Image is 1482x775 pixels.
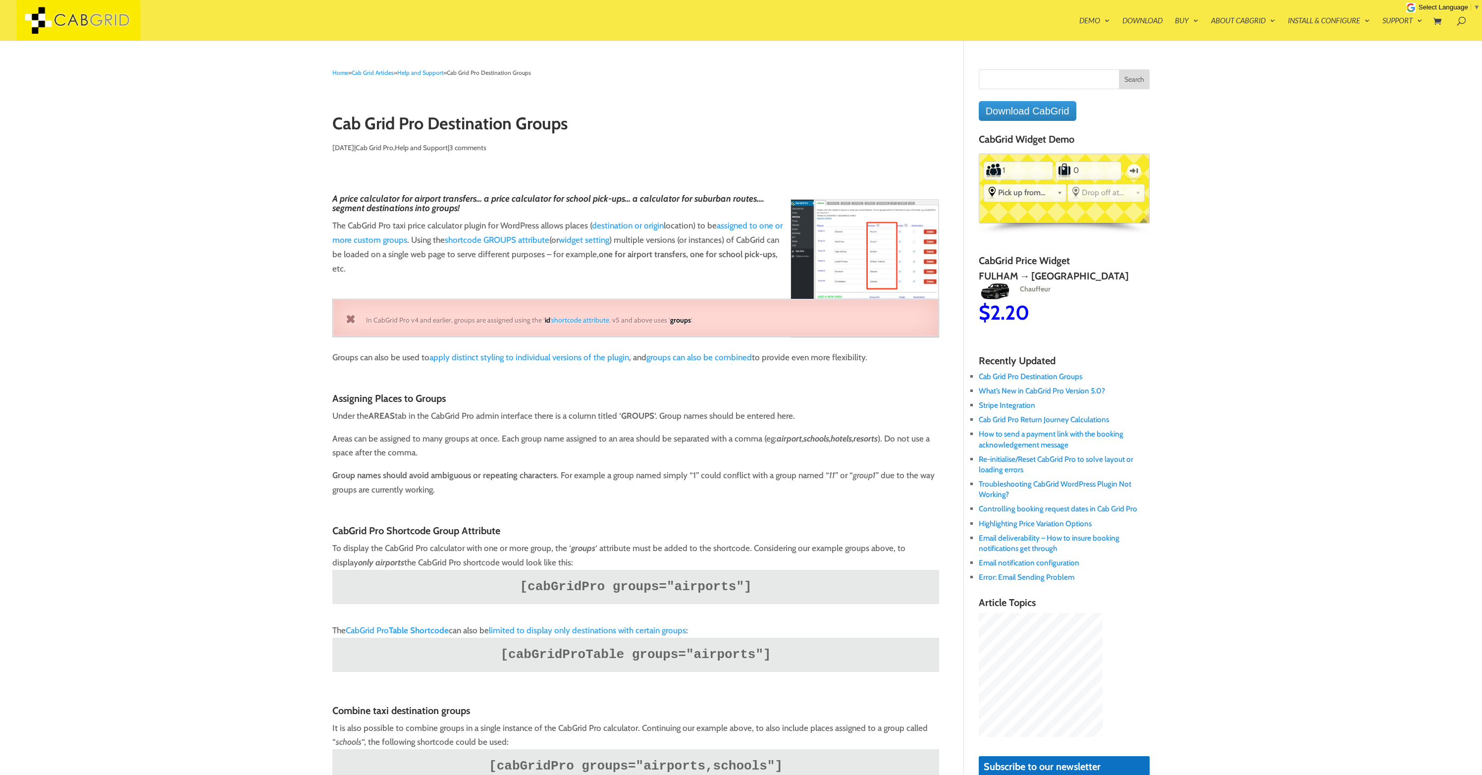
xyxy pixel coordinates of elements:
code: Click to copy this code to your clipboard... [332,638,939,672]
a: Home [332,69,348,76]
a: Stripe Integration [979,400,1035,410]
strong: one for airport transfers, one for school pick-ups [599,249,776,259]
a: Support [1382,17,1423,41]
strong: groups [670,316,691,325]
input: Number of Suitcases [1072,163,1104,178]
a: groups can also be combined [646,352,752,362]
a: Controlling booking request dates in Cab Grid Pro [979,504,1137,513]
p: | , | [332,141,939,163]
a: Help and Support [397,69,443,76]
a: shortcode attribute [551,316,609,325]
a: Cab Grid Pro Return Journey Calculations [979,415,1109,424]
h4: Recently Updated [979,355,1150,371]
label: Number of Passengers [985,163,1002,178]
strong: GROUPS [621,411,654,421]
h3: Combine taxi destination groups [332,675,939,721]
a: What’s New in CabGrid Pro Version 5.0? [979,386,1105,395]
span: English [1136,212,1156,233]
h4: Article Topics [979,597,1150,613]
span: Select Language [1419,3,1468,11]
strong: Table Shortcode [389,625,449,635]
img: Cab Grid Groups [791,199,939,337]
a: widget setting [559,235,609,245]
strong: Group names should avoid ambiguous or repeating characters [332,470,557,480]
iframe: chat widget [1421,713,1482,760]
img: Standard [1144,293,1171,309]
a: Buy [1175,17,1199,41]
label: Number of Suitcases [1057,163,1072,178]
a: [GEOGRAPHIC_DATA] → [GEOGRAPHIC_DATA]Standard$ [1144,271,1315,332]
span: ▼ [1474,3,1480,11]
span: » » » [332,69,531,76]
a: About CabGrid [1211,17,1275,41]
img: Chauffeur [973,283,1006,299]
span: Cab Grid Pro Destination Groups [447,69,531,76]
p: Groups can also be used to , and to provide even more flexibility. [332,350,939,373]
div: In CabGrid Pro v4 and earlier, groups are assigned using the ‘ ‘ . v5 and above uses ‘ ‘. [333,299,939,336]
h2: Fulham → [GEOGRAPHIC_DATA] [973,271,1144,281]
em: schools [336,737,362,747]
strong: AREAS [369,411,395,421]
input: Search [1119,69,1150,89]
a: Cab Grid Pro Destination Groups [979,372,1082,381]
a: destination or origin [592,221,664,230]
p: The CabGrid Pro taxi price calculator plugin for WordPress allows places ( location) to be . Usin... [332,219,939,299]
span: [DATE] [332,143,354,152]
a: Troubleshooting CabGrid WordPress Plugin Not Working? [979,479,1131,499]
a: Cab Grid Pro [356,143,393,152]
a: Install & Configure [1288,17,1370,41]
em: 11 [829,470,835,480]
a: Download CabGrid [979,101,1076,121]
a: 3 comments [449,143,486,152]
p: . For example a group named simply “1” could conflict with a group named “ ” or “ ” due to the wa... [332,468,939,505]
a: How to send a payment link with the booking acknowledgement message [979,429,1123,449]
h4: CabGrid Price Widget [979,255,1150,271]
a: Email deliverability – How to insure booking notifications get through [979,533,1119,553]
span: Pick up from... [998,188,1053,197]
a: Highlighting Price Variation Options [979,519,1092,528]
h3: CabGrid Pro Shortcode Group Attribute [332,496,939,541]
strong: id [545,316,550,325]
input: Number of Passengers [1002,163,1035,178]
a: Re-initialise/Reset CabGrid Pro to solve layout or loading errors [979,454,1133,474]
a: Help and Support [395,143,448,152]
span: $ [973,300,985,325]
code: Click to copy this code to your clipboard... [332,570,939,604]
h2: [GEOGRAPHIC_DATA] → [GEOGRAPHIC_DATA] [1144,271,1315,291]
div: Select the place the starting address falls within [984,184,1066,200]
span: $ [1144,310,1156,334]
a: Demo [1079,17,1110,41]
em: A price calculator for airport transfers… a price calculator for school pick-ups… a calculator fo... [332,193,764,214]
a: Select Language​ [1419,3,1480,11]
em: group1 [853,470,876,480]
p: Under the tab in the CabGrid Pro admin interface there is a column titled ‘ ‘. Group names should... [332,409,939,432]
a: CabGrid Taxi Plugin [16,14,140,24]
span: Chauffeur [1008,284,1046,293]
span: 2.20 [985,300,1024,325]
span: Drop off at... [1082,188,1131,197]
a: Cab Grid Articles [352,69,394,76]
strong: groups [571,543,595,553]
a: apply distinct styling to individual versions of the plugin [429,352,629,362]
div: Select the place the destination address is within [1068,184,1144,200]
a: CabGrid ProTable Shortcode [346,625,449,635]
a: shortcode GROUPS attribute [445,235,549,245]
a: Download [1122,17,1163,41]
label: One-way [1124,159,1144,182]
a: Error: Email Sending Problem [979,572,1074,582]
h4: CabGrid Widget Demo [979,134,1150,150]
p: To display the CabGrid Pro calculator with one or more group, the ‘ ‘ attribute must be added to ... [332,541,939,685]
p: Areas can be assigned to many groups at once. Each group name assigned to an area should be separ... [332,432,939,469]
h1: Cab Grid Pro Destination Groups [332,114,939,138]
a: Email notification configuration [979,558,1079,567]
a: Fulham → [GEOGRAPHIC_DATA]ChauffeurChauffeur$2.20 [973,271,1144,323]
h3: Assigning Places to Groups [332,363,939,409]
a: limited to display only destinations with certain groups [489,625,686,635]
strong: airport,schools,hotels,resorts [777,434,878,443]
strong: only airports [358,557,404,567]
